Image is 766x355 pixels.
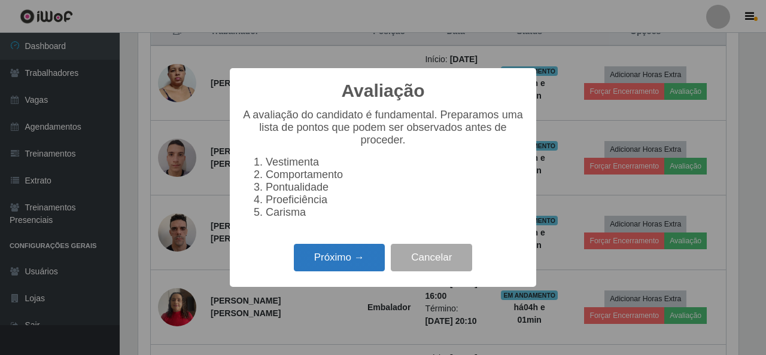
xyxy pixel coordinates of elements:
[391,244,472,272] button: Cancelar
[266,156,524,169] li: Vestimenta
[266,206,524,219] li: Carisma
[266,181,524,194] li: Pontualidade
[294,244,385,272] button: Próximo →
[342,80,425,102] h2: Avaliação
[266,194,524,206] li: Proeficiência
[242,109,524,146] p: A avaliação do candidato é fundamental. Preparamos uma lista de pontos que podem ser observados a...
[266,169,524,181] li: Comportamento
